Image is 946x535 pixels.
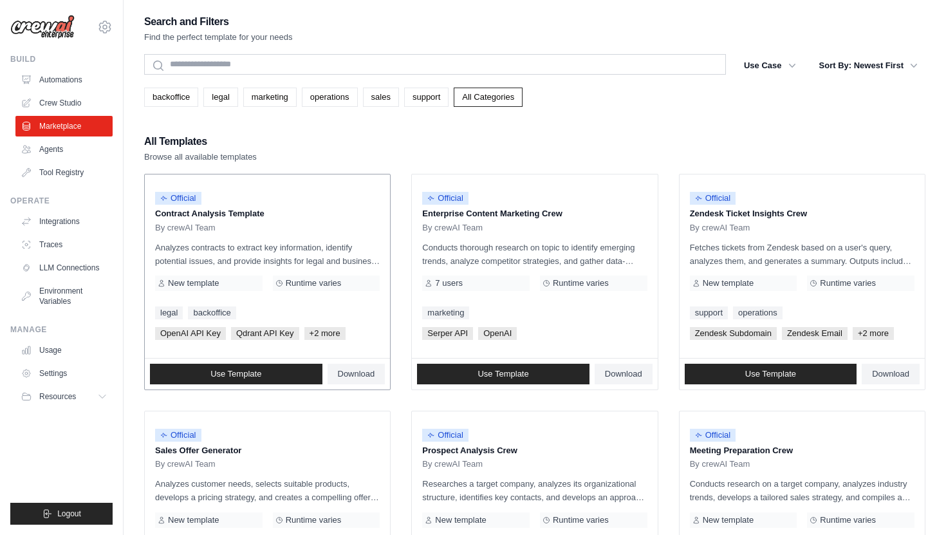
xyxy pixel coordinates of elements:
span: Official [422,429,468,442]
button: Sort By: Newest First [812,54,925,77]
a: support [690,306,728,319]
p: Conducts thorough research on topic to identify emerging trends, analyze competitor strategies, a... [422,241,647,268]
p: Fetches tickets from Zendesk based on a user's query, analyzes them, and generates a summary. Out... [690,241,914,268]
a: Download [595,364,653,384]
a: Download [328,364,385,384]
span: Download [605,369,642,379]
p: Enterprise Content Marketing Crew [422,207,647,220]
a: backoffice [188,306,236,319]
p: Contract Analysis Template [155,207,380,220]
span: Download [338,369,375,379]
span: Runtime varies [820,278,876,288]
span: Download [872,369,909,379]
button: Use Case [736,54,804,77]
span: Use Template [745,369,796,379]
span: Runtime varies [286,515,342,525]
span: OpenAI API Key [155,327,226,340]
span: 7 users [435,278,463,288]
a: Automations [15,70,113,90]
span: Official [155,192,201,205]
span: New template [703,278,754,288]
a: marketing [243,88,297,107]
a: Download [862,364,920,384]
p: Conducts research on a target company, analyzes industry trends, develops a tailored sales strate... [690,477,914,504]
span: Zendesk Subdomain [690,327,777,340]
a: Agents [15,139,113,160]
p: Find the perfect template for your needs [144,31,293,44]
a: backoffice [144,88,198,107]
button: Resources [15,386,113,407]
span: New template [435,515,486,525]
span: Runtime varies [553,515,609,525]
button: Logout [10,503,113,525]
span: Qdrant API Key [231,327,299,340]
a: operations [733,306,783,319]
a: Use Template [150,364,322,384]
img: Logo [10,15,75,39]
p: Researches a target company, analyzes its organizational structure, identifies key contacts, and ... [422,477,647,504]
span: By crewAI Team [690,459,750,469]
span: Official [690,192,736,205]
a: support [404,88,449,107]
a: sales [363,88,399,107]
span: New template [168,278,219,288]
span: By crewAI Team [422,459,483,469]
span: Use Template [478,369,528,379]
span: Resources [39,391,76,402]
span: +2 more [853,327,894,340]
a: Tool Registry [15,162,113,183]
a: Usage [15,340,113,361]
span: By crewAI Team [155,459,216,469]
span: OpenAI [478,327,517,340]
span: Use Template [210,369,261,379]
p: Analyzes customer needs, selects suitable products, develops a pricing strategy, and creates a co... [155,477,380,504]
h2: All Templates [144,133,257,151]
span: +2 more [304,327,346,340]
span: By crewAI Team [690,223,750,233]
p: Browse all available templates [144,151,257,164]
a: Marketplace [15,116,113,136]
p: Meeting Preparation Crew [690,444,914,457]
a: Traces [15,234,113,255]
span: Official [422,192,468,205]
span: Runtime varies [553,278,609,288]
a: Integrations [15,211,113,232]
a: All Categories [454,88,523,107]
a: Settings [15,363,113,384]
p: Prospect Analysis Crew [422,444,647,457]
p: Sales Offer Generator [155,444,380,457]
span: Logout [57,509,81,519]
a: Environment Variables [15,281,113,312]
span: Runtime varies [820,515,876,525]
span: By crewAI Team [422,223,483,233]
span: Official [155,429,201,442]
span: Serper API [422,327,473,340]
h2: Search and Filters [144,13,293,31]
a: Use Template [417,364,589,384]
a: marketing [422,306,469,319]
a: legal [203,88,237,107]
span: By crewAI Team [155,223,216,233]
a: operations [302,88,358,107]
a: legal [155,306,183,319]
div: Build [10,54,113,64]
span: New template [168,515,219,525]
span: Zendesk Email [782,327,848,340]
a: Crew Studio [15,93,113,113]
a: LLM Connections [15,258,113,278]
span: Official [690,429,736,442]
div: Operate [10,196,113,206]
span: Runtime varies [286,278,342,288]
p: Zendesk Ticket Insights Crew [690,207,914,220]
p: Analyzes contracts to extract key information, identify potential issues, and provide insights fo... [155,241,380,268]
a: Use Template [685,364,857,384]
span: New template [703,515,754,525]
div: Manage [10,324,113,335]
